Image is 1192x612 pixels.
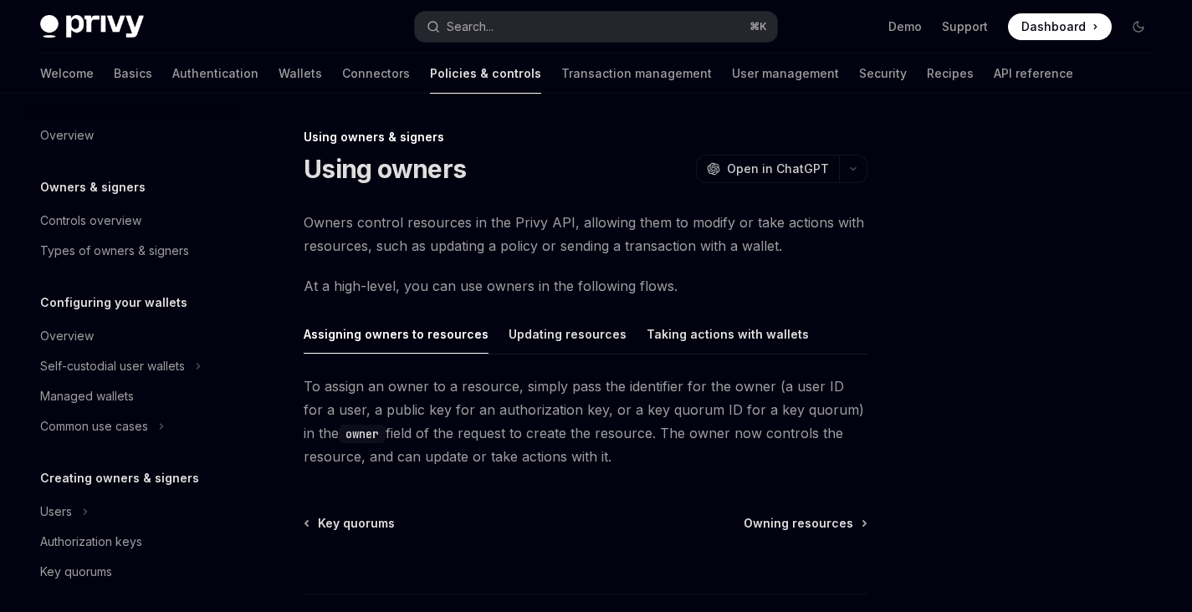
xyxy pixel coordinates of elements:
[40,562,112,582] div: Key quorums
[40,502,72,522] div: Users
[304,375,867,468] span: To assign an owner to a resource, simply pass the identifier for the owner (a user ID for a user,...
[40,386,134,406] div: Managed wallets
[40,532,142,552] div: Authorization keys
[27,206,241,236] a: Controls overview
[1021,18,1086,35] span: Dashboard
[888,18,922,35] a: Demo
[304,129,867,145] div: Using owners & signers
[339,425,386,443] code: owner
[27,557,241,587] a: Key quorums
[1125,13,1152,40] button: Toggle dark mode
[172,54,258,94] a: Authentication
[40,326,94,346] div: Overview
[415,12,776,42] button: Open search
[749,20,767,33] span: ⌘ K
[1008,13,1112,40] a: Dashboard
[509,314,627,354] div: Updating resources
[942,18,988,35] a: Support
[732,54,839,94] a: User management
[27,527,241,557] a: Authorization keys
[859,54,907,94] a: Security
[27,236,241,266] a: Types of owners & signers
[27,381,241,411] a: Managed wallets
[696,155,839,183] button: Open in ChatGPT
[27,411,241,441] button: Toggle Common use cases section
[744,515,866,532] a: Owning resources
[927,54,974,94] a: Recipes
[305,515,395,532] a: Key quorums
[114,54,152,94] a: Basics
[40,54,94,94] a: Welcome
[40,356,185,376] div: Self-custodial user wallets
[318,515,395,532] span: Key quorums
[647,314,809,354] div: Taking actions with wallets
[40,416,148,436] div: Common use cases
[40,241,189,261] div: Types of owners & signers
[744,515,853,532] span: Owning resources
[304,274,867,298] span: At a high-level, you can use owners in the following flows.
[430,54,541,94] a: Policies & controls
[304,211,867,258] span: Owners control resources in the Privy API, allowing them to modify or take actions with resources...
[27,120,241,150] a: Overview
[40,125,94,145] div: Overview
[40,293,187,313] h5: Configuring your wallets
[27,351,241,381] button: Toggle Self-custodial user wallets section
[342,54,410,94] a: Connectors
[279,54,322,94] a: Wallets
[27,497,241,527] button: Toggle Users section
[27,321,241,351] a: Overview
[304,154,466,184] h1: Using owners
[304,314,489,354] div: Assigning owners to resources
[447,17,494,37] div: Search...
[40,177,146,197] h5: Owners & signers
[727,161,829,177] span: Open in ChatGPT
[40,15,144,38] img: dark logo
[40,211,141,231] div: Controls overview
[40,468,199,488] h5: Creating owners & signers
[561,54,712,94] a: Transaction management
[994,54,1073,94] a: API reference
